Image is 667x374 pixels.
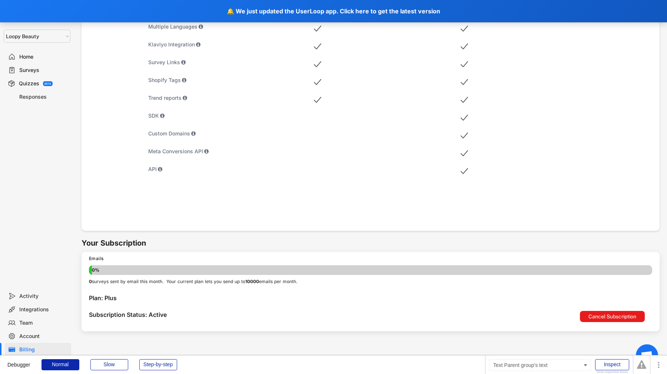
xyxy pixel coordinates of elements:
div: Account [19,333,68,340]
div: Surveys [19,67,68,74]
div: surveys sent by email this month. Your current plan lets you send up to emails per month. [89,279,652,285]
div: Open chat [636,344,658,367]
img: MobileAcceptMajor.svg [314,76,321,88]
div: Responses [19,93,68,101]
div: 0% [90,265,651,275]
img: MobileAcceptMajor.svg [314,94,321,105]
div: Custom Domains [148,130,299,137]
div: Normal [42,359,79,370]
div: Trend reports [148,94,299,102]
img: MobileAcceptMajor.svg [314,23,321,34]
div: Emails [89,256,163,262]
div: Multiple Languages [148,23,299,30]
img: MobileAcceptMajor.svg [461,41,468,52]
div: Billing [19,346,68,353]
div: BETA [44,82,51,85]
div: Inspect [595,359,629,370]
img: MobileAcceptMajor.svg [314,59,321,70]
img: MobileAcceptMajor.svg [314,41,321,52]
div: Survey Links [148,59,299,66]
div: Activity [19,293,68,300]
div: Team [19,319,68,327]
div: SDK [148,112,299,119]
div: Show responsive boxes [595,371,629,374]
img: MobileAcceptMajor.svg [461,59,468,70]
img: MobileAcceptMajor.svg [461,130,468,141]
img: MobileAcceptMajor.svg [461,23,468,34]
img: MobileAcceptMajor.svg [461,112,468,123]
img: MobileAcceptMajor.svg [461,165,468,177]
div: Shopify Tags [148,76,299,84]
img: MobileAcceptMajor.svg [461,76,468,88]
div: Slow [90,359,128,370]
div: Home [19,53,68,60]
div: Subscription Status: Active [89,311,580,320]
div: Text Parent group's text [489,359,591,371]
h6: Your Subscription [82,238,667,248]
div: Quizzes [19,80,39,87]
div: Plan: Plus [89,294,652,304]
div: Integrations [19,306,68,313]
div: Debugger [7,355,30,367]
strong: 10000 [245,279,259,284]
img: MobileAcceptMajor.svg [461,148,468,159]
div: Meta Conversions API [148,148,299,155]
div: Klaviyo Integration [148,41,299,48]
img: MobileAcceptMajor.svg [461,94,468,105]
button: Cancel Subscription [580,311,645,322]
strong: 0 [89,279,92,284]
div: Step-by-step [139,359,177,370]
div: API [148,165,299,173]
